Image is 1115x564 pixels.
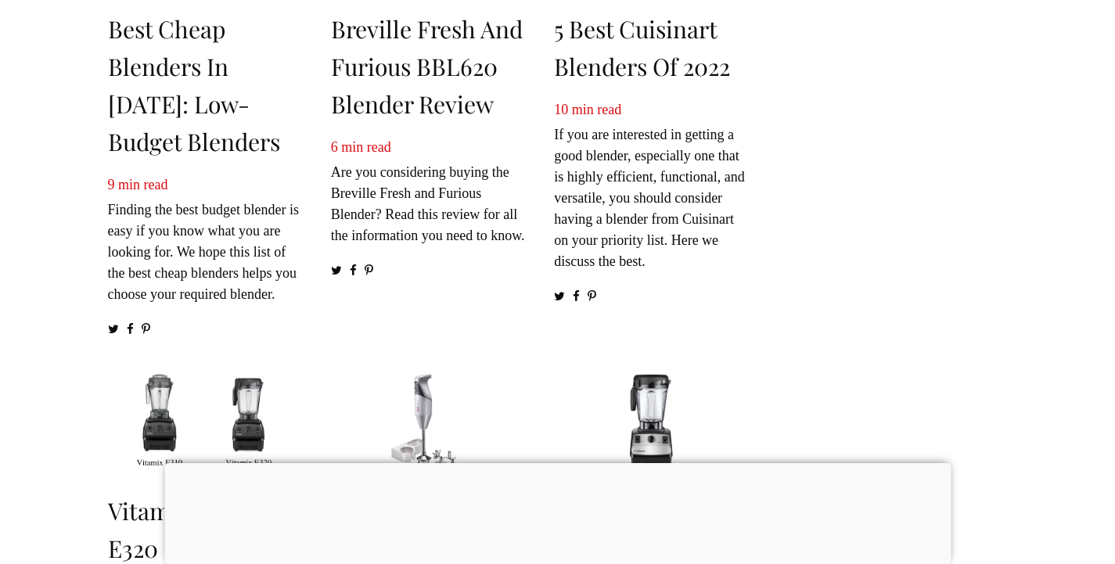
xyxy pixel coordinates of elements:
[554,102,568,117] span: 10
[331,139,338,155] span: 6
[331,368,526,478] img: Bamix Gastro Pro-2 G200 Hand Blender Review
[554,13,730,82] a: 5 Best Cuisinart Blenders of 2022
[331,137,526,246] p: Are you considering buying the Breville Fresh and Furious Blender? Read this review for all the i...
[341,139,390,155] span: min read
[793,23,1004,493] iframe: Advertisement
[108,177,115,192] span: 9
[572,102,621,117] span: min read
[331,13,523,120] a: Breville Fresh and Furious BBL620 Blender Review
[108,13,280,157] a: Best Cheap Blenders in [DATE]: Low-Budget Blenders
[108,174,303,305] p: Finding the best budget blender is easy if you know what you are looking for. We hope this list o...
[108,368,303,478] img: Vitamix E310 & E320 Explorian Series Review
[164,463,951,560] iframe: Advertisement
[554,368,749,478] img: Vitamix 5300 Blender Review
[118,177,167,192] span: min read
[554,99,749,272] p: If you are interested in getting a good blender, especially one that is highly efficient, functio...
